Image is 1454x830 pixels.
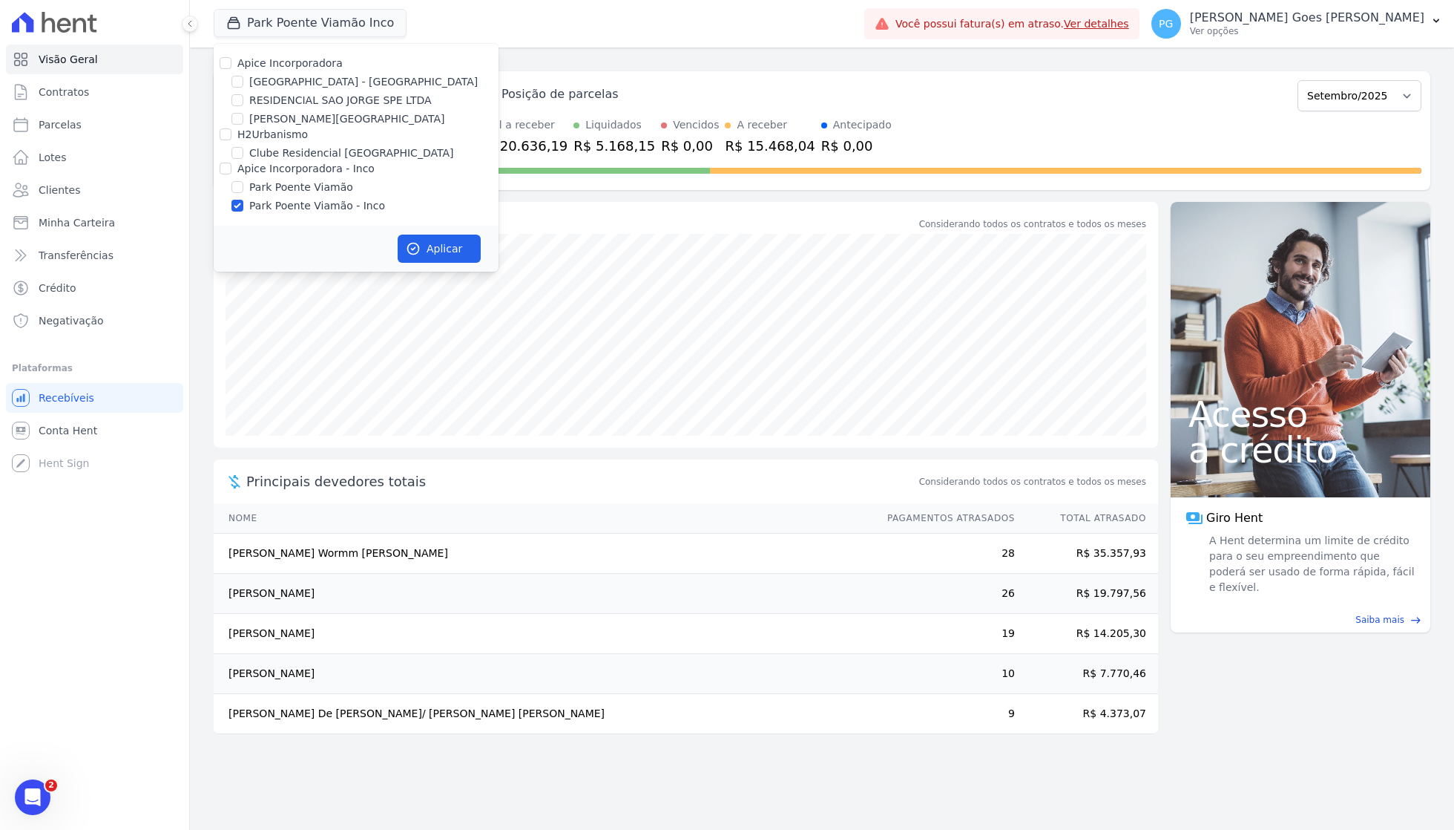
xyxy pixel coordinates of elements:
[1016,503,1158,534] th: Total Atrasado
[237,57,343,69] label: Apice Incorporadora
[39,313,104,328] span: Negativação
[214,534,873,574] td: [PERSON_NAME] Wormm [PERSON_NAME]
[1016,534,1158,574] td: R$ 35.357,93
[478,117,568,133] div: Total a receber
[39,391,94,405] span: Recebíveis
[1180,613,1421,627] a: Saiba mais east
[249,180,353,195] label: Park Poente Viamão
[873,503,1016,534] th: Pagamentos Atrasados
[1016,654,1158,694] td: R$ 7.770,46
[39,52,98,67] span: Visão Geral
[873,654,1016,694] td: 10
[39,215,115,230] span: Minha Carteira
[895,16,1129,32] span: Você possui fatura(s) em atraso.
[214,694,873,734] td: [PERSON_NAME] De [PERSON_NAME]/ [PERSON_NAME] [PERSON_NAME]
[214,9,407,37] button: Park Poente Viamão Inco
[246,214,916,234] div: Saldo devedor total
[6,416,183,445] a: Conta Hent
[6,175,183,205] a: Clientes
[725,136,815,156] div: R$ 15.468,04
[6,208,183,238] a: Minha Carteira
[737,117,787,133] div: A receber
[1190,25,1424,37] p: Ver opções
[6,241,183,270] a: Transferências
[873,614,1016,654] td: 19
[1159,19,1173,29] span: PG
[249,146,453,161] label: Clube Residencial [GEOGRAPHIC_DATA]
[15,780,50,815] iframe: Intercom live chat
[478,136,568,156] div: R$ 20.636,19
[45,780,57,791] span: 2
[1064,18,1129,30] a: Ver detalhes
[6,143,183,172] a: Lotes
[6,45,183,74] a: Visão Geral
[501,85,619,103] div: Posição de parcelas
[1188,396,1412,432] span: Acesso
[6,306,183,336] a: Negativação
[39,281,76,295] span: Crédito
[39,183,80,197] span: Clientes
[1016,574,1158,614] td: R$ 19.797,56
[39,248,114,263] span: Transferências
[39,85,89,99] span: Contratos
[1410,615,1421,626] span: east
[873,534,1016,574] td: 28
[249,198,385,214] label: Park Poente Viamão - Inco
[1016,614,1158,654] td: R$ 14.205,30
[214,614,873,654] td: [PERSON_NAME]
[214,574,873,614] td: [PERSON_NAME]
[237,128,308,140] label: H2Urbanismo
[1190,10,1424,25] p: [PERSON_NAME] Goes [PERSON_NAME]
[39,150,67,165] span: Lotes
[6,110,183,140] a: Parcelas
[1188,432,1412,468] span: a crédito
[919,218,1146,231] div: Considerando todos os contratos e todos os meses
[398,235,481,263] button: Aplicar
[249,111,444,127] label: [PERSON_NAME][GEOGRAPHIC_DATA]
[1355,613,1404,627] span: Saiba mais
[673,117,719,133] div: Vencidos
[249,74,478,90] label: [GEOGRAPHIC_DATA] - [GEOGRAPHIC_DATA]
[1139,3,1454,45] button: PG [PERSON_NAME] Goes [PERSON_NAME] Ver opções
[39,117,82,132] span: Parcelas
[6,273,183,303] a: Crédito
[6,77,183,107] a: Contratos
[661,136,719,156] div: R$ 0,00
[249,93,432,108] label: RESIDENCIAL SAO JORGE SPE LTDA
[6,383,183,413] a: Recebíveis
[873,694,1016,734] td: 9
[237,163,375,174] label: Apice Incorporadora - Inco
[214,654,873,694] td: [PERSON_NAME]
[833,117,892,133] div: Antecipado
[1206,533,1415,595] span: A Hent determina um limite de crédito para o seu empreendimento que poderá ser usado de forma ráp...
[246,471,916,491] span: Principais devedores totais
[1016,694,1158,734] td: R$ 4.373,07
[573,136,655,156] div: R$ 5.168,15
[585,117,642,133] div: Liquidados
[873,574,1016,614] td: 26
[214,503,873,534] th: Nome
[39,423,97,438] span: Conta Hent
[12,359,177,377] div: Plataformas
[919,475,1146,488] span: Considerando todos os contratos e todos os meses
[1206,509,1263,527] span: Giro Hent
[821,136,892,156] div: R$ 0,00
